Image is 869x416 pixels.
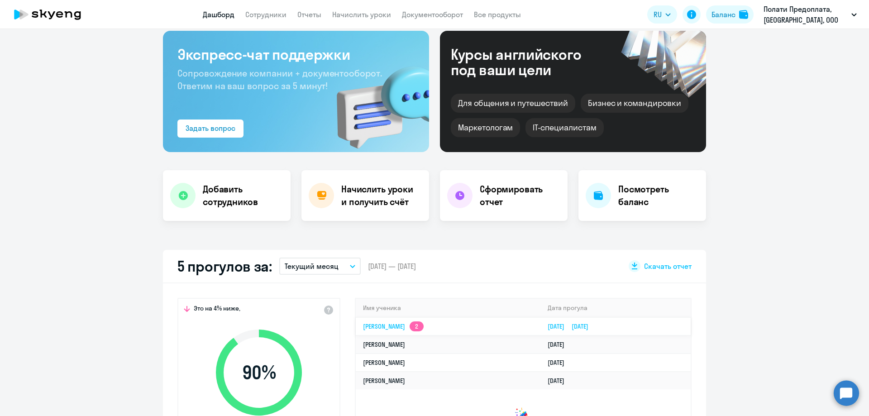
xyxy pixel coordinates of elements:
a: [PERSON_NAME]2 [363,322,424,330]
img: balance [739,10,748,19]
p: Текущий месяц [285,261,339,272]
span: 90 % [207,362,311,383]
a: Отчеты [297,10,321,19]
h4: Посмотреть баланс [618,183,699,208]
a: [DATE] [548,340,572,349]
div: Бизнес и командировки [581,94,688,113]
a: Документооборот [402,10,463,19]
h4: Добавить сотрудников [203,183,283,208]
div: Маркетологам [451,118,520,137]
h4: Начислить уроки и получить счёт [341,183,420,208]
div: Для общения и путешествий [451,94,575,113]
a: [PERSON_NAME] [363,359,405,367]
h4: Сформировать отчет [480,183,560,208]
p: Полати Предоплата, [GEOGRAPHIC_DATA], ООО [764,4,848,25]
th: Имя ученика [356,299,540,317]
span: Сопровождение компании + документооборот. Ответим на ваш вопрос за 5 минут! [177,67,382,91]
span: RU [654,9,662,20]
button: Полати Предоплата, [GEOGRAPHIC_DATA], ООО [759,4,861,25]
a: [PERSON_NAME] [363,340,405,349]
app-skyeng-badge: 2 [410,321,424,331]
div: IT-специалистам [525,118,603,137]
a: [PERSON_NAME] [363,377,405,385]
a: Сотрудники [245,10,286,19]
h3: Экспресс-чат поддержки [177,45,415,63]
a: Начислить уроки [332,10,391,19]
button: Балансbalance [706,5,754,24]
button: Задать вопрос [177,120,244,138]
span: Это на 4% ниже, [194,304,240,315]
div: Курсы английского под ваши цели [451,47,606,77]
th: Дата прогула [540,299,691,317]
button: Текущий месяц [279,258,361,275]
span: [DATE] — [DATE] [368,261,416,271]
a: [DATE][DATE] [548,322,596,330]
button: RU [647,5,677,24]
span: Скачать отчет [644,261,692,271]
img: bg-img [324,50,429,152]
a: [DATE] [548,377,572,385]
div: Задать вопрос [186,123,235,134]
a: Все продукты [474,10,521,19]
div: Баланс [711,9,735,20]
a: Дашборд [203,10,234,19]
h2: 5 прогулов за: [177,257,272,275]
a: [DATE] [548,359,572,367]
